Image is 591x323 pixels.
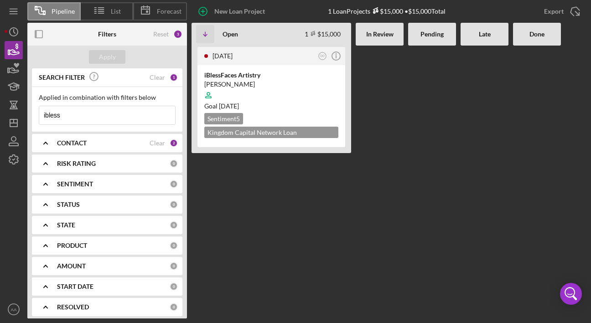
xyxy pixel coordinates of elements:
b: AMOUNT [57,262,86,270]
div: Clear [150,74,165,81]
div: 1 Loan Projects • $15,000 Total [328,7,446,15]
div: Clear [150,139,165,147]
div: Reset [153,31,169,38]
b: In Review [366,31,394,38]
div: New Loan Project [214,2,265,21]
div: Open Intercom Messenger [560,283,582,305]
div: 0 [170,180,178,188]
b: CONTACT [57,139,87,147]
div: 2 [170,139,178,147]
a: [DATE]DOiBlessFaces Artistry[PERSON_NAME]Goal [DATE]Sentiment5Kingdom Capital Network Loan Applic... [196,46,347,149]
text: AA [11,307,17,312]
div: 0 [170,221,178,229]
b: SENTIMENT [57,180,93,188]
b: Done [529,31,544,38]
b: STATUS [57,201,80,208]
div: 1 [170,73,178,82]
button: Apply [89,50,125,64]
button: AA [5,300,23,318]
div: iBlessFaces Artistry [204,71,338,80]
div: 0 [170,241,178,250]
span: Pipeline [52,8,75,15]
span: Forecast [157,8,181,15]
div: Sentiment 5 [204,113,243,124]
b: PRODUCT [57,242,87,249]
span: List [111,8,121,15]
div: [PERSON_NAME] [204,80,338,89]
div: $15,000 [370,7,403,15]
button: DO [316,50,329,62]
time: 2025-05-20 18:02 [213,52,233,60]
div: Applied in combination with filters below [39,94,176,101]
button: Export [535,2,586,21]
b: START DATE [57,283,93,290]
b: Open [223,31,238,38]
div: Export [544,2,564,21]
b: Pending [420,31,444,38]
div: Kingdom Capital Network Loan Application $15,000 [204,127,338,138]
div: 0 [170,282,178,291]
b: STATE [57,221,75,229]
b: RESOLVED [57,303,89,311]
button: New Loan Project [192,2,274,21]
div: 0 [170,159,178,168]
div: 1 $15,000 [305,30,341,38]
div: 0 [170,262,178,270]
b: Late [479,31,491,38]
div: 3 [173,30,182,39]
b: SEARCH FILTER [39,74,85,81]
div: 0 [170,200,178,209]
div: 0 [170,303,178,311]
span: Goal [DATE] [204,102,239,110]
text: DO [320,54,325,57]
b: Filters [98,31,116,38]
div: Apply [99,50,116,64]
b: RISK RATING [57,160,96,167]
